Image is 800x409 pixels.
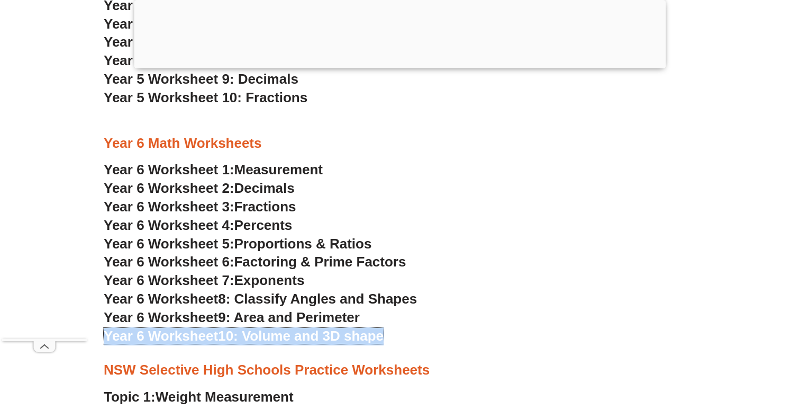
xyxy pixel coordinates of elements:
[234,254,406,270] span: Factoring & Prime Factors
[104,217,292,233] a: Year 6 Worksheet 4:Percents
[234,217,293,233] span: Percents
[234,199,296,215] span: Fractions
[104,328,218,344] span: Year 6 Worksheet
[234,162,323,177] span: Measurement
[156,389,294,405] span: Weight Measurement
[104,236,371,252] a: Year 6 Worksheet 5:Proportions & Ratios
[104,180,234,196] span: Year 6 Worksheet 2:
[104,254,234,270] span: Year 6 Worksheet 6:
[619,289,800,409] iframe: Chat Widget
[104,328,384,344] a: Year 6 Worksheet10: Volume and 3D shape
[234,180,295,196] span: Decimals
[104,217,234,233] span: Year 6 Worksheet 4:
[218,328,384,344] span: 10: Volume and 3D shape
[104,71,298,87] a: Year 5 Worksheet 9: Decimals
[218,309,360,325] span: 9: Area and Perimeter
[104,291,218,307] span: Year 6 Worksheet
[104,236,234,252] span: Year 6 Worksheet 5:
[104,272,304,288] a: Year 6 Worksheet 7:Exponents
[104,135,696,153] h3: Year 6 Math Worksheets
[104,254,406,270] a: Year 6 Worksheet 6:Factoring & Prime Factors
[234,272,305,288] span: Exponents
[104,389,294,405] a: Topic 1:Weight Measurement
[104,162,323,177] a: Year 6 Worksheet 1:Measurement
[104,90,307,105] a: Year 5 Worksheet 10: Fractions
[104,291,417,307] a: Year 6 Worksheet8: Classify Angles and Shapes
[104,199,296,215] a: Year 6 Worksheet 3:Fractions
[104,16,419,32] a: Year 5 Worksheet 6: Negative & Absolute Values
[104,180,295,196] a: Year 6 Worksheet 2:Decimals
[104,162,234,177] span: Year 6 Worksheet 1:
[104,309,218,325] span: Year 6 Worksheet
[104,361,696,379] h3: NSW Selective High Schools Practice Worksheets
[104,199,234,215] span: Year 6 Worksheet 3:
[104,34,369,50] a: Year 5 Worksheet 7: Order of Operations
[2,21,87,339] iframe: Advertisement
[104,389,156,405] span: Topic 1:
[218,291,417,307] span: 8: Classify Angles and Shapes
[234,236,372,252] span: Proportions & Ratios
[104,272,234,288] span: Year 6 Worksheet 7:
[104,309,360,325] a: Year 6 Worksheet9: Area and Perimeter
[104,52,301,68] a: Year 5 Worksheet 8: Factoring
